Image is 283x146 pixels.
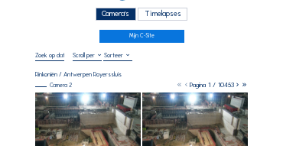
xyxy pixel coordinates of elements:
[96,8,136,21] div: Camera's
[190,81,234,89] span: Pagina 1 / 10453
[138,8,187,21] div: Timelapses
[35,71,122,77] div: Rinkoniën / Antwerpen Royerssluis
[99,30,184,43] a: Mijn C-Site
[35,83,72,88] div: Camera 2
[35,51,64,59] input: Zoek op datum 󰅀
